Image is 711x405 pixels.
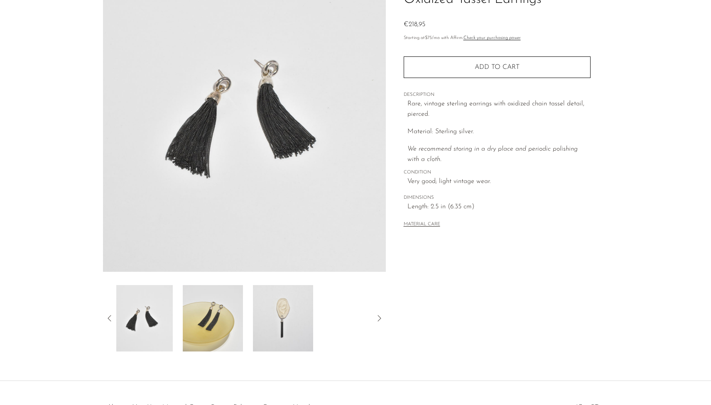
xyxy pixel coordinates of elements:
button: Add to cart [404,56,591,78]
a: Check your purchasing power - Learn more about Affirm Financing (opens in modal) [463,36,521,40]
span: CONDITION [404,169,591,176]
em: We recommend storing in a dry place and periodic polishing with a cloth. [407,146,578,163]
img: Oxidized Tassel Earrings [183,285,243,351]
button: MATERIAL CARE [404,222,440,228]
p: Starting at /mo with Affirm. [404,34,591,42]
span: Add to cart [475,64,520,71]
span: $75 [425,36,432,40]
p: Material: Sterling silver. [407,127,591,137]
span: Very good; light vintage wear. [407,176,591,187]
span: €218,95 [404,21,425,28]
img: Oxidized Tassel Earrings [253,285,313,351]
img: Oxidized Tassel Earrings [113,285,173,351]
span: DESCRIPTION [404,91,591,99]
span: DIMENSIONS [404,194,591,202]
p: Rare, vintage sterling earrings with oxidized chain tassel detail, pierced. [407,99,591,120]
span: Length: 2.5 in (6.35 cm) [407,202,591,212]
